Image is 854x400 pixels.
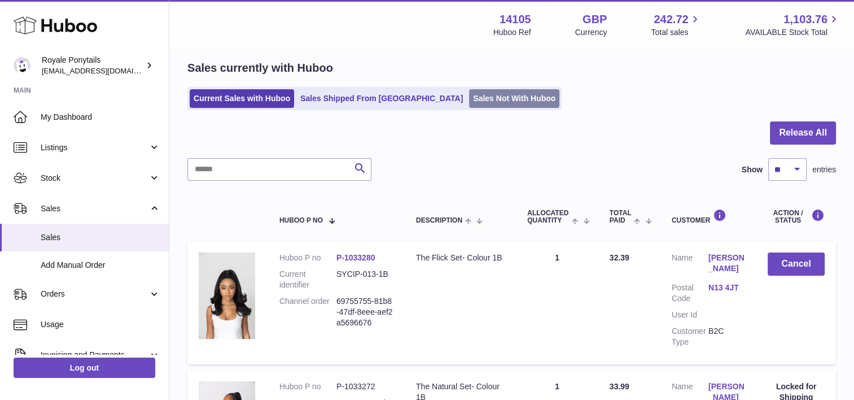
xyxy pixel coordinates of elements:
div: Customer [672,209,745,224]
span: 32.39 [610,253,629,262]
strong: 14105 [500,12,531,27]
dt: Current identifier [279,269,336,290]
span: Sales [41,232,160,243]
span: Stock [41,173,148,184]
span: Usage [41,319,160,330]
label: Show [742,164,763,175]
span: My Dashboard [41,112,160,123]
div: Action / Status [768,209,825,224]
a: [PERSON_NAME] [708,253,745,274]
dd: B2C [708,326,745,347]
a: N13 4JT [708,282,745,293]
img: qphill92@gmail.com [14,57,30,74]
button: Cancel [768,253,825,276]
dt: Huboo P no [279,381,336,392]
td: 1 [516,241,598,364]
span: ALLOCATED Quantity [527,210,569,224]
span: Description [416,217,462,224]
a: Sales Not With Huboo [469,89,559,108]
a: Log out [14,358,155,378]
button: Release All [770,121,836,145]
span: Huboo P no [279,217,323,224]
dt: Postal Code [672,282,708,304]
span: AVAILABLE Stock Total [745,27,840,38]
strong: GBP [583,12,607,27]
span: Orders [41,289,148,299]
span: Listings [41,142,148,153]
span: 242.72 [654,12,688,27]
dd: 69755755-81b8-47df-8eee-aef2a5696676 [336,296,393,328]
a: Sales Shipped From [GEOGRAPHIC_DATA] [296,89,467,108]
dt: Name [672,253,708,277]
dt: Customer Type [672,326,708,347]
dd: P-1033272 [336,381,393,392]
span: Add Manual Order [41,260,160,271]
a: Current Sales with Huboo [190,89,294,108]
span: entries [812,164,836,175]
dt: User Id [672,310,708,320]
dt: Huboo P no [279,253,336,263]
div: Huboo Ref [493,27,531,38]
div: Currency [575,27,607,38]
span: [EMAIL_ADDRESS][DOMAIN_NAME] [42,66,166,75]
span: 1,103.76 [783,12,827,27]
a: P-1033280 [336,253,375,262]
div: Royale Ponytails [42,55,143,76]
a: 242.72 Total sales [651,12,701,38]
span: Sales [41,203,148,214]
span: Total sales [651,27,701,38]
dt: Channel order [279,296,336,328]
img: 141051741008947.png [199,253,255,338]
span: 33.99 [610,382,629,391]
div: The Flick Set- Colour 1B [416,253,505,263]
span: Invoicing and Payments [41,350,148,360]
h2: Sales currently with Huboo [187,60,333,76]
dd: SYCIP-013-1B [336,269,393,290]
span: Total paid [610,210,632,224]
a: 1,103.76 AVAILABLE Stock Total [745,12,840,38]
